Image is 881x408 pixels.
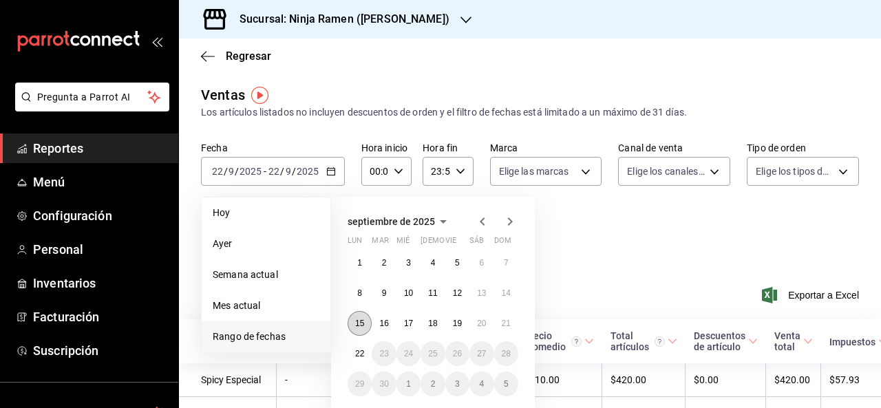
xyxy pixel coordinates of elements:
abbr: 5 de septiembre de 2025 [455,258,460,268]
button: 1 de septiembre de 2025 [348,250,372,275]
button: 25 de septiembre de 2025 [421,341,445,366]
button: 22 de septiembre de 2025 [348,341,372,366]
button: 14 de septiembre de 2025 [494,281,518,305]
abbr: 4 de septiembre de 2025 [431,258,436,268]
button: 21 de septiembre de 2025 [494,311,518,336]
button: open_drawer_menu [151,36,162,47]
button: 17 de septiembre de 2025 [396,311,421,336]
span: Personal [33,240,167,259]
input: -- [228,166,235,177]
span: Configuración [33,206,167,225]
h3: Sucursal: Ninja Ramen ([PERSON_NAME]) [229,11,449,28]
span: Hoy [213,206,319,220]
span: Mes actual [213,299,319,313]
label: Hora fin [423,143,473,153]
button: Regresar [201,50,271,63]
button: 20 de septiembre de 2025 [469,311,493,336]
div: Venta total [774,330,800,352]
abbr: miércoles [396,236,410,250]
span: Ayer [213,237,319,251]
abbr: 14 de septiembre de 2025 [502,288,511,298]
abbr: 1 de septiembre de 2025 [357,258,362,268]
input: ---- [296,166,319,177]
button: 9 de septiembre de 2025 [372,281,396,305]
button: 7 de septiembre de 2025 [494,250,518,275]
img: Tooltip marker [251,87,268,104]
td: $420.00 [602,363,686,397]
svg: El total artículos considera cambios de precios en los artículos así como costos adicionales por ... [655,336,665,347]
abbr: 23 de septiembre de 2025 [379,349,388,358]
abbr: 4 de octubre de 2025 [479,379,484,389]
span: Regresar [226,50,271,63]
span: Venta total [774,330,813,352]
label: Tipo de orden [747,143,859,153]
abbr: 30 de septiembre de 2025 [379,379,388,389]
label: Fecha [201,143,345,153]
div: Descuentos de artículo [694,330,745,352]
abbr: 8 de septiembre de 2025 [357,288,362,298]
abbr: 5 de octubre de 2025 [504,379,509,389]
abbr: 2 de octubre de 2025 [431,379,436,389]
svg: Precio promedio = Total artículos / cantidad [571,336,582,347]
span: Pregunta a Parrot AI [37,90,148,105]
div: Total artículos [611,330,665,352]
abbr: 12 de septiembre de 2025 [453,288,462,298]
span: Descuentos de artículo [694,330,758,352]
span: / [224,166,228,177]
button: 1 de octubre de 2025 [396,372,421,396]
div: Impuestos [829,336,875,347]
abbr: 10 de septiembre de 2025 [404,288,413,298]
span: Suscripción [33,341,167,360]
abbr: 15 de septiembre de 2025 [355,319,364,328]
abbr: 27 de septiembre de 2025 [477,349,486,358]
button: 11 de septiembre de 2025 [421,281,445,305]
button: septiembre de 2025 [348,213,452,230]
button: 18 de septiembre de 2025 [421,311,445,336]
input: ---- [239,166,262,177]
button: 4 de septiembre de 2025 [421,250,445,275]
abbr: 3 de octubre de 2025 [455,379,460,389]
input: -- [211,166,224,177]
abbr: 29 de septiembre de 2025 [355,379,364,389]
button: 15 de septiembre de 2025 [348,311,372,336]
abbr: martes [372,236,388,250]
abbr: domingo [494,236,511,250]
button: 24 de septiembre de 2025 [396,341,421,366]
input: -- [285,166,292,177]
abbr: sábado [469,236,484,250]
span: Rango de fechas [213,330,319,344]
abbr: jueves [421,236,502,250]
span: Elige los tipos de orden [756,164,834,178]
div: Ventas [201,85,245,105]
span: Inventarios [33,274,167,292]
button: 13 de septiembre de 2025 [469,281,493,305]
button: 23 de septiembre de 2025 [372,341,396,366]
abbr: 6 de septiembre de 2025 [479,258,484,268]
span: Semana actual [213,268,319,282]
div: Los artículos listados no incluyen descuentos de orden y el filtro de fechas está limitado a un m... [201,105,859,120]
abbr: 25 de septiembre de 2025 [428,349,437,358]
button: 19 de septiembre de 2025 [445,311,469,336]
abbr: 3 de septiembre de 2025 [406,258,411,268]
abbr: 11 de septiembre de 2025 [428,288,437,298]
button: 2 de octubre de 2025 [421,372,445,396]
td: - [277,363,339,397]
abbr: 1 de octubre de 2025 [406,379,411,389]
button: 3 de octubre de 2025 [445,372,469,396]
abbr: 18 de septiembre de 2025 [428,319,437,328]
abbr: 21 de septiembre de 2025 [502,319,511,328]
button: Pregunta a Parrot AI [15,83,169,111]
span: septiembre de 2025 [348,216,435,227]
a: Pregunta a Parrot AI [10,100,169,114]
abbr: 20 de septiembre de 2025 [477,319,486,328]
button: 29 de septiembre de 2025 [348,372,372,396]
abbr: 24 de septiembre de 2025 [404,349,413,358]
button: 8 de septiembre de 2025 [348,281,372,305]
label: Canal de venta [618,143,730,153]
abbr: 19 de septiembre de 2025 [453,319,462,328]
abbr: 7 de septiembre de 2025 [504,258,509,268]
span: Elige los canales de venta [627,164,705,178]
button: Exportar a Excel [765,287,859,303]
